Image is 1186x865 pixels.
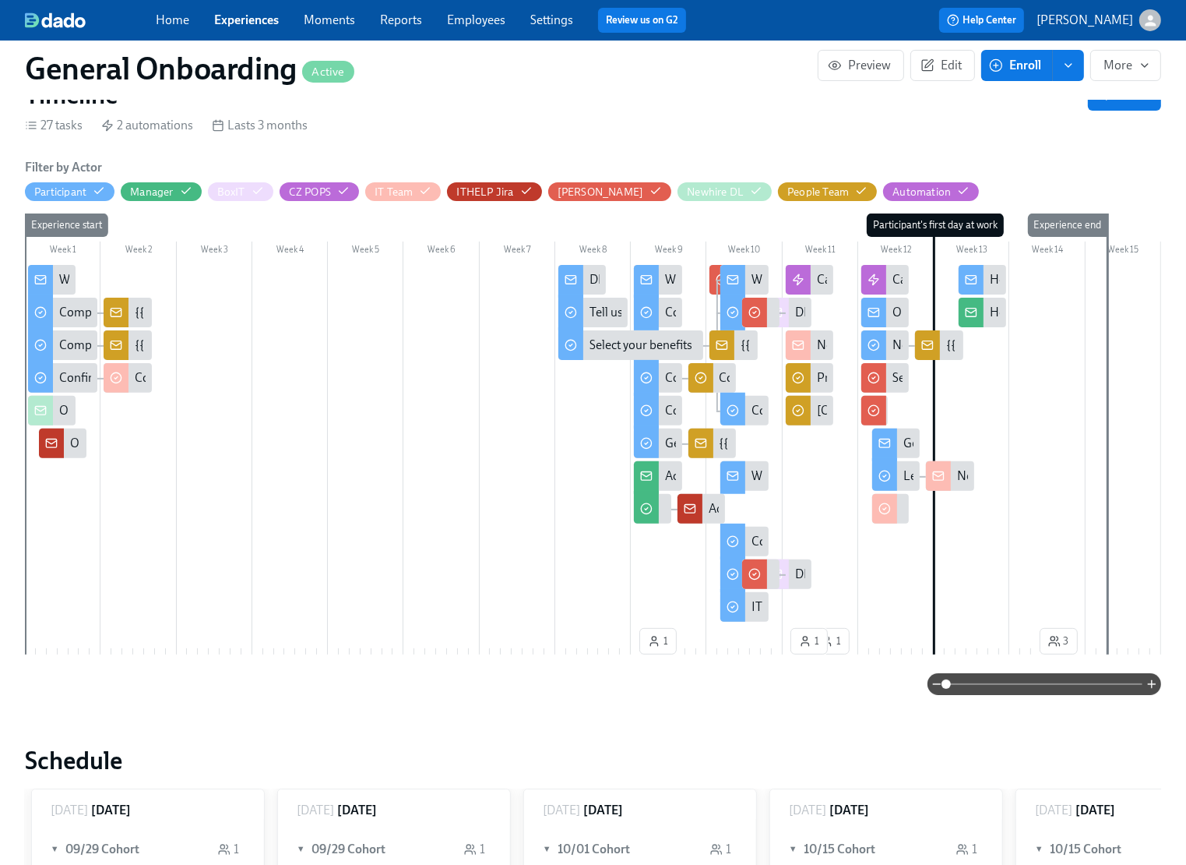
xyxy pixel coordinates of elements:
div: Week 12 [858,242,934,262]
button: ITHELP Jira [447,182,541,201]
button: 3 [1040,628,1078,655]
span: 3 [1048,634,1069,649]
div: Week 2 [100,242,176,262]
button: Automation [883,182,979,201]
p: [DATE] [543,802,580,819]
div: {{ participant.fullName }}'s new [PERSON_NAME] questionnaire uploaded [104,330,151,360]
div: Complete your background check [634,396,681,425]
button: People Team [778,182,877,201]
div: {{ participant.fullName }}'s benefit preferences submitted [709,330,757,360]
div: {{ participant.fullName }}'s background check docs uploaded [104,298,151,327]
h6: 10/15 Cohort [1050,841,1121,858]
div: Hide IT Team [375,185,413,199]
div: Week 13 [934,242,1009,262]
div: Hide Josh [558,185,644,199]
div: Week 5 [328,242,403,262]
div: Complete the New [PERSON_NAME] Questionnaire [634,298,681,327]
div: Welcome from DNAnexus's IT team [720,461,768,491]
div: 1 [710,841,731,858]
div: Week 10 [706,242,782,262]
div: Week 3 [177,242,252,262]
div: One week to go! [861,298,909,327]
div: Hide Automation [892,185,951,199]
div: Hide Participant [34,185,86,199]
div: Week 14 [1009,242,1085,262]
span: ▼ [543,841,554,858]
button: BoxIT [208,182,273,201]
div: Experience end [1027,214,1107,237]
div: {{ participant.fullName }}'s I-9 doc(s) uploaded [720,435,968,452]
h6: [DATE] [583,802,623,819]
div: Getting ready for your first day at DNAnexus [903,435,1135,452]
div: Onboarding Summary: {{ participant.fullName }} {{ participant.startDate | MMM DD YYYY }} [59,402,544,419]
div: Experience start [25,214,108,237]
div: Onboarding {{ participant.fullName }} {{ participant.startDate | MMM DD YYYY }} [39,429,86,458]
div: {{ participant.fullName }}'s background check docs uploaded [135,304,457,321]
div: Action required: {{ participant.fullName }}'s onboarding [634,461,681,491]
p: [DATE] [51,802,88,819]
h6: 10/15 Cohort [804,841,875,858]
span: ▼ [51,841,62,858]
div: Week 4 [252,242,328,262]
span: ▼ [1035,841,1046,858]
div: Action required: {{ participant.fullName }}'s onboarding [665,468,961,485]
button: [PERSON_NAME] [1036,9,1161,31]
span: Enroll [992,58,1041,73]
div: Hide Manager [130,185,173,199]
div: Week 1 [25,242,100,262]
div: Hide People Team [787,185,849,199]
img: dado [25,12,86,28]
div: Confirm your name for your DNAnexus email address [665,369,948,387]
div: DNAnexus Hardware, Benefits and Medical Check [558,265,606,295]
h6: [DATE] [829,802,869,819]
div: Confirm what you'd like in your email signature [720,396,768,425]
div: No hardware preferences provided [817,337,1002,354]
span: Preview [831,58,891,73]
button: Edit [910,50,975,81]
button: 1 [790,628,828,655]
div: Calendar invites - personal email [786,265,833,295]
span: ▼ [789,841,800,858]
div: DNAnexus hardware request: new [PERSON_NAME] {{ participant.fullName }}, start date {{ participan... [764,298,811,327]
div: Complete your background check [665,402,843,419]
button: Help Center [939,8,1024,33]
button: enroll [1053,50,1084,81]
h2: Schedule [25,745,1161,776]
div: One week to go! [892,304,979,321]
a: Settings [530,12,573,27]
a: dado [25,12,156,28]
div: Hide BoxIT [217,185,245,199]
div: Provide the onboarding docs for {{ participant.fullName }} [786,363,833,393]
span: 1 [821,634,841,649]
div: {{ participant.fullName }}'s new [PERSON_NAME] questionnaire uploaded [135,337,530,354]
div: Complete your background check [59,304,238,321]
div: New [PERSON_NAME] laptop hasn't arrived: {{ participant.fullName }} (start-date {{ participant.st... [926,461,973,491]
button: Manager [121,182,201,201]
div: Week 15 [1086,242,1161,262]
p: [DATE] [297,802,334,819]
div: 27 tasks [25,117,83,134]
div: Week 9 [631,242,706,262]
h6: [DATE] [1075,802,1115,819]
span: More [1103,58,1148,73]
div: Complete your background check [28,298,97,327]
div: Getting ready for your first day at DNAnexus [872,429,920,458]
h6: Filter by Actor [25,159,102,176]
div: Confirm new [PERSON_NAME] {{ participant.fullName }}'s DNAnexus email address [104,363,151,393]
div: Hide ITHELP Jira [456,185,513,199]
button: [PERSON_NAME] [548,182,672,201]
span: Active [302,66,354,78]
h6: 09/29 Cohort [311,841,385,858]
div: DNAnexus hardware request: new hire {{ participant.fullName }}, start date {{ participant.startDa... [764,560,811,589]
div: Welcome to DNAnexus! [59,271,185,288]
div: Let us know when your laptop arrives [903,468,1100,485]
div: DNAnexus Hardware, Benefits and Medical Check [589,271,853,288]
div: Week 6 [403,242,479,262]
div: Tell us your hardware and phone preferences [558,298,628,327]
div: How's it going, {{ participant.firstName }}? [959,265,1006,295]
div: Week 11 [783,242,858,262]
div: 1 [464,841,485,858]
div: Provide the onboarding docs for {{ participant.fullName }} [817,369,1124,387]
div: 1 [956,841,977,858]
